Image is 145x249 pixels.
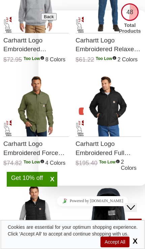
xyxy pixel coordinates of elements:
[84,184,132,245] img: Carhartt CT102368
[24,159,44,167] b: Too Low
[3,56,22,63] span: $72.95
[121,3,139,21] div: 48
[11,184,60,245] img: Carhartt CT102286
[8,224,138,237] div: Cookies are essential for your optimum shopping experience. Click 'Accept All' to accept and cont...
[24,56,44,64] b: Too Low
[3,16,20,33] li: Additional Discount Allow
[3,160,22,166] span: $74.82
[7,175,47,181] div: Get 10% off
[100,237,129,247] span: Accept All
[11,76,60,136] img: Carhartt CT102418
[11,75,60,136] a: Carhartt CT102418
[131,237,138,245] span: X
[3,33,69,56] a: Carhartt Logo Embroidered Midweight Hooded Sweatshirt - For Men
[3,120,20,136] li: Additional Discount Allow
[3,137,69,159] a: Carhartt Logo Embroidered Force Ridgefield Solid Long Sleeve Shirt - For Men
[3,72,69,167] div: Carhartt Logo Embroidered Force Ridgefield Solid Long Sleeve Shirt - For Men with a 0.0 Star Rati...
